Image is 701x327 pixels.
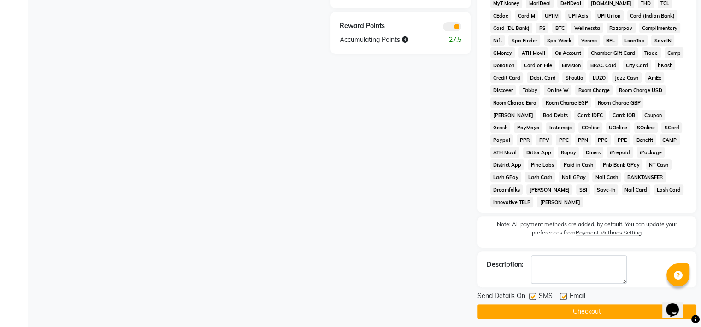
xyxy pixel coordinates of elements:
[606,122,630,133] span: UOnline
[595,134,611,145] span: PPG
[570,291,585,303] span: Email
[600,159,642,170] span: Pnb Bank GPay
[537,197,583,207] span: [PERSON_NAME]
[528,159,557,170] span: Pine Labs
[578,122,602,133] span: COnline
[595,97,643,108] span: Room Charge GBP
[490,197,534,207] span: Innovative TELR
[646,159,672,170] span: NT Cash
[487,220,687,240] label: Note: All payment methods are added, by default. You can update your preferences from
[539,291,553,303] span: SMS
[477,304,696,319] button: Checkout
[575,85,613,95] span: Room Charge
[536,23,548,33] span: RS
[654,184,684,195] span: Lash Card
[490,47,515,58] span: GMoney
[536,134,552,145] span: PPV
[634,122,658,133] span: SOnline
[660,134,680,145] span: CAMP
[594,184,618,195] span: Save-In
[519,85,540,95] span: Tabby
[490,184,523,195] span: Dreamfolks
[655,60,676,70] span: bKash
[490,159,524,170] span: District App
[607,23,636,33] span: Razorpay
[665,47,684,58] span: Comp
[542,97,591,108] span: Room Charge EGP
[609,110,638,120] span: Card: IOB
[490,85,516,95] span: Discover
[518,47,548,58] span: ATH Movil
[633,134,656,145] span: Benefit
[645,72,665,83] span: AmEx
[588,47,638,58] span: Chamber Gift Card
[333,21,401,31] div: Reward Points
[526,184,572,195] span: [PERSON_NAME]
[544,35,574,46] span: Spa Week
[623,60,651,70] span: City Card
[558,147,579,158] span: Rupay
[639,23,681,33] span: Complimentary
[622,184,650,195] span: Nail Card
[622,35,648,46] span: LoanTap
[642,110,665,120] span: Coupon
[542,10,561,21] span: UPI M
[661,122,682,133] span: SCard
[595,10,624,21] span: UPI Union
[637,147,665,158] span: iPackage
[603,35,618,46] span: BFL
[624,172,666,182] span: BANKTANSFER
[333,35,434,45] div: Accumulating Points
[546,122,575,133] span: Instamojo
[490,172,522,182] span: Lash GPay
[576,184,590,195] span: SBI
[487,260,524,269] div: Description:
[523,147,554,158] span: Dittor App
[627,10,678,21] span: Card (Indian Bank)
[477,291,525,303] span: Send Details On
[565,10,591,21] span: UPI Axis
[651,35,674,46] span: SaveIN
[508,35,540,46] span: Spa Finder
[490,72,524,83] span: Credit Card
[515,10,538,21] span: Card M
[583,147,603,158] span: Diners
[612,72,642,83] span: Jazz Cash
[490,110,536,120] span: [PERSON_NAME]
[525,172,555,182] span: Lash Cash
[589,72,608,83] span: LUZO
[556,134,571,145] span: PPC
[642,47,661,58] span: Trade
[490,23,533,33] span: Card (DL Bank)
[614,134,630,145] span: PPE
[616,85,666,95] span: Room Charge USD
[552,47,584,58] span: On Account
[571,23,603,33] span: Wellnessta
[490,10,512,21] span: CEdge
[490,60,518,70] span: Donation
[587,60,619,70] span: BRAC Card
[552,23,567,33] span: BTC
[592,172,621,182] span: Nail Cash
[576,228,642,237] label: Payment Methods Setting
[560,159,596,170] span: Paid in Cash
[575,134,591,145] span: PPN
[574,110,606,120] span: Card: IDFC
[559,172,589,182] span: Nail GPay
[490,35,505,46] span: Nift
[490,134,513,145] span: Paypal
[521,60,555,70] span: Card on File
[490,147,520,158] span: ATH Movil
[540,110,571,120] span: Bad Debts
[559,60,583,70] span: Envision
[527,72,559,83] span: Debit Card
[514,122,542,133] span: PayMaya
[434,35,468,45] div: 27.5
[490,97,539,108] span: Room Charge Euro
[517,134,532,145] span: PPR
[544,85,571,95] span: Online W
[607,147,633,158] span: iPrepaid
[578,35,600,46] span: Venmo
[562,72,586,83] span: Shoutlo
[662,290,692,318] iframe: chat widget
